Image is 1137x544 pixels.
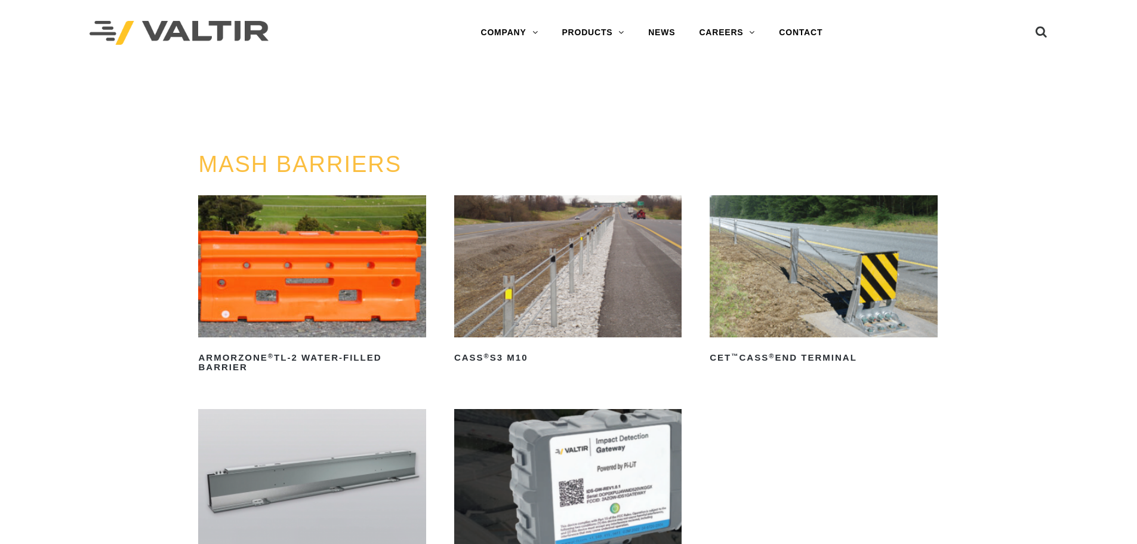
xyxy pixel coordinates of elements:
a: CAREERS [687,21,767,45]
a: CET™CASS®End Terminal [710,195,937,367]
a: PRODUCTS [550,21,636,45]
a: CONTACT [767,21,834,45]
a: COMPANY [469,21,550,45]
sup: ® [484,352,490,359]
img: Valtir [90,21,269,45]
a: NEWS [636,21,687,45]
a: MASH BARRIERS [198,152,402,177]
sup: ® [268,352,274,359]
h2: ArmorZone TL-2 Water-Filled Barrier [198,348,426,377]
h2: CET CASS End Terminal [710,348,937,367]
h2: CASS S3 M10 [454,348,682,367]
sup: ® [769,352,775,359]
sup: ™ [731,352,739,359]
a: ArmorZone®TL-2 Water-Filled Barrier [198,195,426,377]
a: CASS®S3 M10 [454,195,682,367]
